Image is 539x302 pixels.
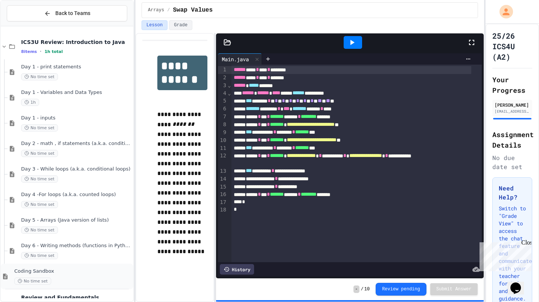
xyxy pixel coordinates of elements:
span: Fold line [227,90,231,96]
span: - [353,285,359,293]
div: 13 [218,168,227,175]
span: Back to Teams [55,9,90,17]
div: 8 [218,121,227,129]
div: 3 [218,82,227,90]
button: Review pending [376,283,426,296]
iframe: chat widget [477,239,531,271]
span: No time set [14,278,51,285]
div: My Account [492,3,515,20]
div: 7 [218,113,227,121]
span: Swap Values [173,6,213,15]
span: No time set [21,73,58,80]
h1: 25/26 ICS4U (A2) [492,30,532,62]
span: Review and Fundamentals [21,294,132,301]
span: Day 1 - Variables and Data Types [21,89,132,96]
span: 1h [21,99,39,106]
div: 10 [218,137,227,145]
span: Arrays [148,7,164,13]
span: / [361,286,364,292]
button: Back to Teams [7,5,127,21]
span: / [167,7,170,13]
div: 6 [218,105,227,113]
span: Day 6 - Writing methods (functions in Python) [21,243,132,249]
div: 1 [218,66,227,74]
button: Grade [169,20,192,30]
button: Lesson [142,20,167,30]
button: Submit Answer [430,283,478,295]
span: No time set [21,150,58,157]
span: Fold line [227,82,231,88]
div: 9 [218,129,227,137]
div: 14 [218,175,227,183]
span: Coding Sandbox [14,268,132,275]
span: Day 2 - math , if statements (a.k.a. conditionals) and Boolean operators [21,140,132,147]
h3: Need Help? [499,184,526,202]
div: [PERSON_NAME] [495,101,530,108]
div: 17 [218,199,227,206]
div: Main.java [218,53,262,65]
span: Day 5 - Arrays (Java version of lists) [21,217,132,223]
iframe: chat widget [507,272,531,294]
div: [EMAIL_ADDRESS][PERSON_NAME][DOMAIN_NAME] [495,109,530,114]
div: Chat with us now!Close [3,3,52,48]
span: 10 [364,286,370,292]
span: No time set [21,201,58,208]
span: 8 items [21,49,37,54]
div: No due date set [492,153,532,171]
span: Submit Answer [436,286,472,292]
div: 15 [218,183,227,191]
span: No time set [21,252,58,259]
div: 5 [218,97,227,105]
span: Day 4 -For loops (a.k.a. counted loops) [21,192,132,198]
span: No time set [21,226,58,234]
span: Day 3 - While loops (a.k.a. conditional loops) [21,166,132,172]
span: Day 1 - inputs [21,115,132,121]
div: History [220,264,254,275]
h2: Your Progress [492,74,532,95]
div: 4 [218,90,227,98]
span: ICS3U Review: Introduction to Java [21,39,132,45]
span: No time set [21,124,58,131]
h2: Assignment Details [492,129,532,150]
span: • [40,48,41,54]
div: 12 [218,152,227,167]
div: 16 [218,191,227,199]
div: 11 [218,145,227,153]
span: Day 1 - print statements [21,64,132,70]
div: 18 [218,206,227,214]
div: Main.java [218,55,253,63]
span: 1h total [44,49,63,54]
div: 2 [218,74,227,82]
span: No time set [21,175,58,183]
